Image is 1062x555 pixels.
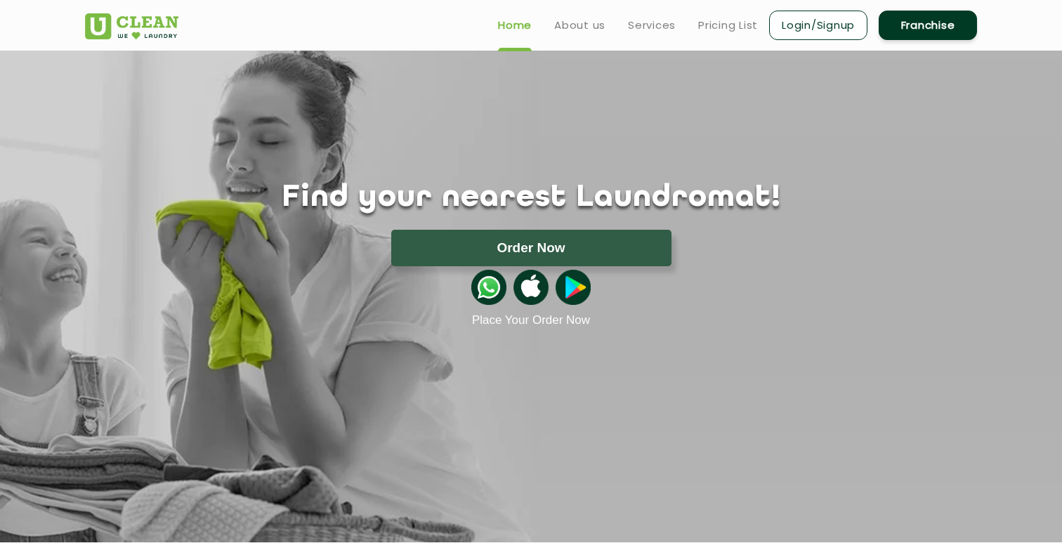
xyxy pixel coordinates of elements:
[879,11,977,40] a: Franchise
[74,181,988,216] h1: Find your nearest Laundromat!
[472,313,590,327] a: Place Your Order Now
[391,230,671,266] button: Order Now
[628,17,676,34] a: Services
[769,11,867,40] a: Login/Signup
[556,270,591,305] img: playstoreicon.png
[85,13,178,39] img: UClean Laundry and Dry Cleaning
[471,270,506,305] img: whatsappicon.png
[698,17,758,34] a: Pricing List
[498,17,532,34] a: Home
[513,270,549,305] img: apple-icon.png
[554,17,605,34] a: About us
